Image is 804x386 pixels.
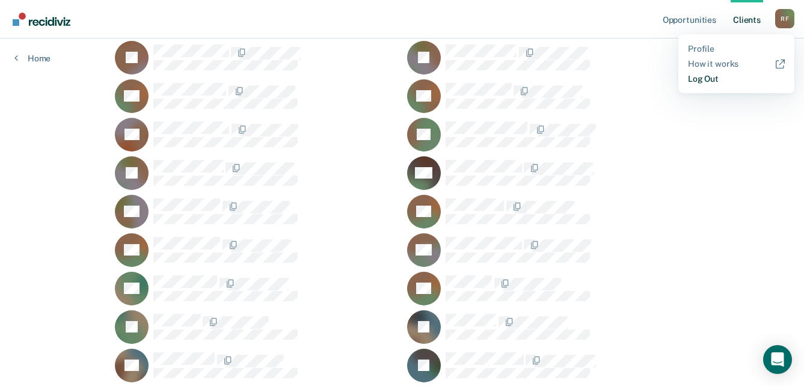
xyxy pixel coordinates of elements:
div: R F [775,9,794,28]
button: Profile dropdown button [775,9,794,28]
a: Home [14,53,51,64]
a: Log Out [688,74,785,84]
div: Open Intercom Messenger [763,345,792,374]
a: How it works [688,59,785,69]
a: Profile [688,44,785,54]
img: Recidiviz [13,13,70,26]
